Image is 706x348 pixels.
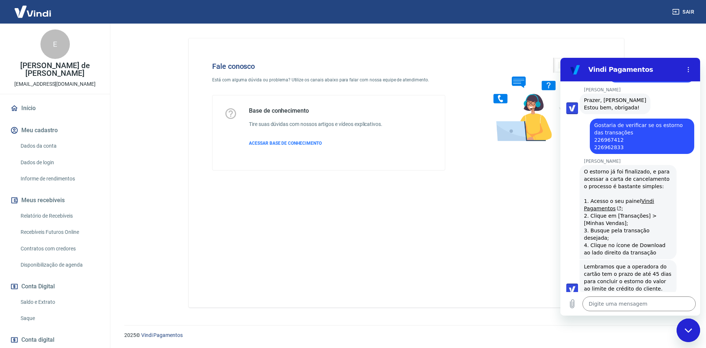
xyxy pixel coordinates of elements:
[18,138,101,154] a: Dados da conta
[249,141,322,146] span: ACESSAR BASE DE CONHECIMENTO
[677,319,700,342] iframe: Botão para abrir a janela de mensagens, conversa em andamento
[18,225,101,240] a: Recebíveis Futuros Online
[141,332,183,338] a: Vindi Pagamentos
[212,77,445,83] p: Está com alguma dúvida ou problema? Utilize os canais abaixo para falar com nossa equipe de atend...
[18,171,101,186] a: Informe de rendimentos
[40,29,70,59] div: E
[18,155,101,170] a: Dados de login
[18,208,101,224] a: Relatório de Recebíveis
[18,257,101,273] a: Disponibilização de agenda
[249,120,382,128] h6: Tire suas dúvidas com nossos artigos e vídeos explicativos.
[9,122,101,138] button: Meu cadastro
[212,62,445,71] h4: Fale conosco
[9,278,101,295] button: Conta Digital
[9,192,101,208] button: Meus recebíveis
[21,335,54,345] span: Conta digital
[9,100,101,116] a: Início
[18,241,101,256] a: Contratos com credores
[18,295,101,310] a: Saldo e Extrato
[9,332,101,348] a: Conta digital
[9,0,57,23] img: Vindi
[6,62,104,77] p: [PERSON_NAME] de [PERSON_NAME]
[14,80,96,88] p: [EMAIL_ADDRESS][DOMAIN_NAME]
[479,50,591,148] img: Fale conosco
[249,140,382,147] a: ACESSAR BASE DE CONHECIMENTO
[560,58,700,316] iframe: Janela de mensagens
[124,331,688,339] p: 2025 ©
[18,311,101,326] a: Saque
[671,5,697,19] button: Sair
[249,107,382,115] h5: Base de conhecimento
